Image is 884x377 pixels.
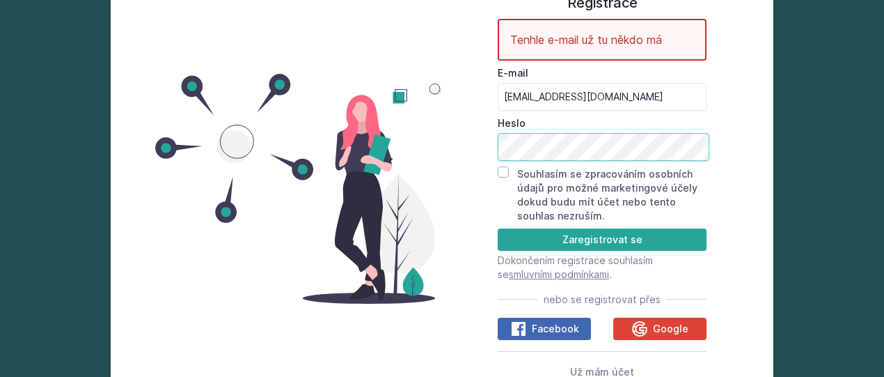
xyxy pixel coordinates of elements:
button: Zaregistrovat se [498,229,707,251]
label: Souhlasím se zpracováním osobních údajů pro možné marketingové účely dokud budu mít účet nebo ten... [517,168,697,222]
span: Facebook [532,322,579,336]
span: nebo se registrovat přes [544,293,661,307]
label: E-mail [498,66,707,80]
button: Facebook [498,318,591,340]
p: Dokončením registrace souhlasím se . [498,254,707,282]
input: Tvoje e-mailová adresa [498,83,707,111]
button: Google [613,318,707,340]
span: Google [653,322,688,336]
label: Heslo [498,116,707,130]
a: smluvními podmínkami [509,268,609,280]
div: Tenhle e-mail už tu někdo má [498,19,707,61]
